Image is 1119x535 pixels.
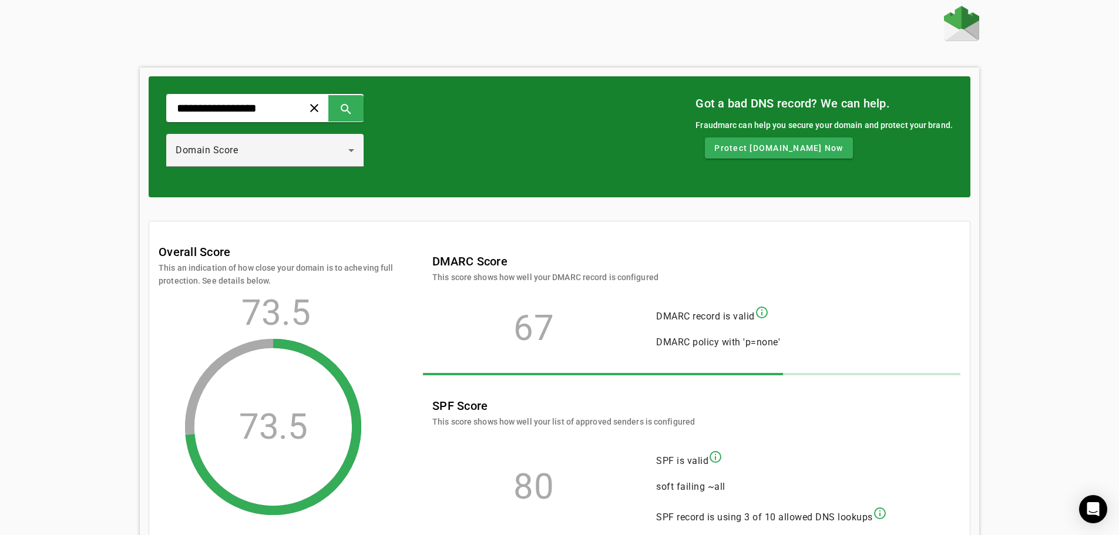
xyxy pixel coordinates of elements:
span: DMARC policy with 'p=none' [656,337,780,348]
span: SPF record is using 3 of 10 allowed DNS lookups [656,512,873,523]
div: 80 [432,481,635,493]
div: Open Intercom Messenger [1079,495,1107,523]
div: 67 [432,322,635,334]
span: DMARC record is valid [656,311,755,322]
mat-card-title: DMARC Score [432,252,658,271]
mat-card-subtitle: This an indication of how close your domain is to acheving full protection. See details below. [159,261,394,287]
mat-card-title: Overall Score [159,243,230,261]
mat-card-subtitle: This score shows how well your list of approved senders is configured [432,415,695,428]
span: Domain Score [176,144,238,156]
img: Fraudmarc Logo [944,6,979,41]
mat-card-subtitle: This score shows how well your DMARC record is configured [432,271,658,284]
button: Protect [DOMAIN_NAME] Now [705,137,852,159]
mat-icon: info_outline [708,450,723,464]
mat-icon: info_outline [755,305,769,319]
span: SPF is valid [656,455,708,466]
mat-icon: info_outline [873,506,887,520]
mat-card-title: SPF Score [432,396,695,415]
div: 73.5 [241,307,311,319]
span: soft failing ~all [656,481,725,492]
div: Fraudmarc can help you secure your domain and protect your brand. [695,119,953,132]
mat-card-title: Got a bad DNS record? We can help. [695,94,953,113]
div: 73.5 [239,421,307,433]
a: Home [944,6,979,44]
span: Protect [DOMAIN_NAME] Now [714,142,843,154]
